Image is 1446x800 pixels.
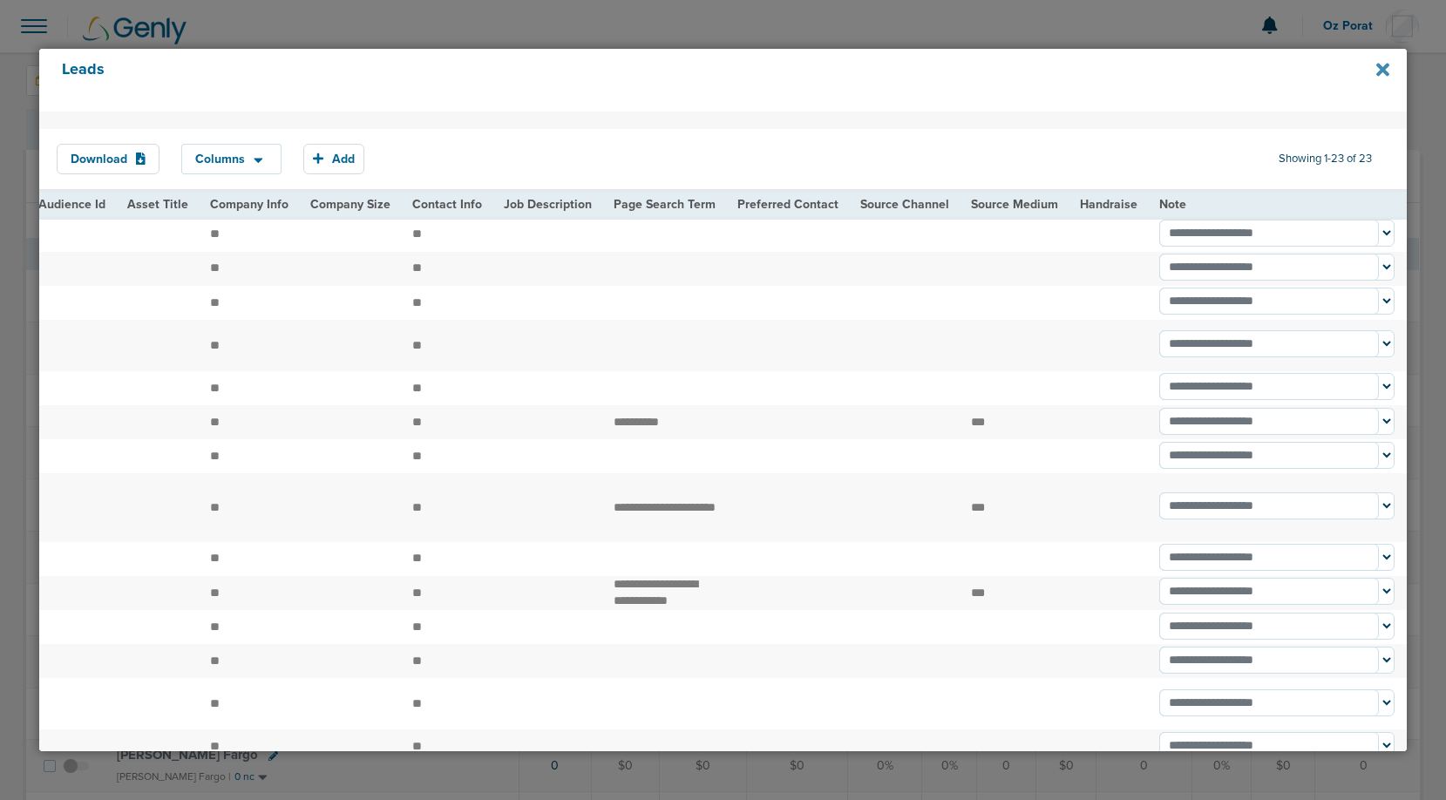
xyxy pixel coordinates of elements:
span: Columns [195,153,245,166]
th: Contact Info [402,191,493,218]
th: Source Channel [850,191,961,218]
span: Audience Id [38,197,105,212]
button: Add [303,144,364,174]
th: Page Search Term [603,191,727,218]
th: Job Description [493,191,603,218]
th: Preferred Contact [727,191,850,218]
th: Handraise [1069,191,1149,218]
th: Source Medium [961,191,1069,218]
th: Note [1149,191,1412,218]
th: Asset Title [117,191,200,218]
th: Company Size [300,191,402,218]
h4: Leads [62,60,1256,100]
span: Showing 1-23 of 23 [1279,152,1372,166]
span: Add [332,152,355,166]
button: Download [57,144,160,174]
th: Company Info [200,191,300,218]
